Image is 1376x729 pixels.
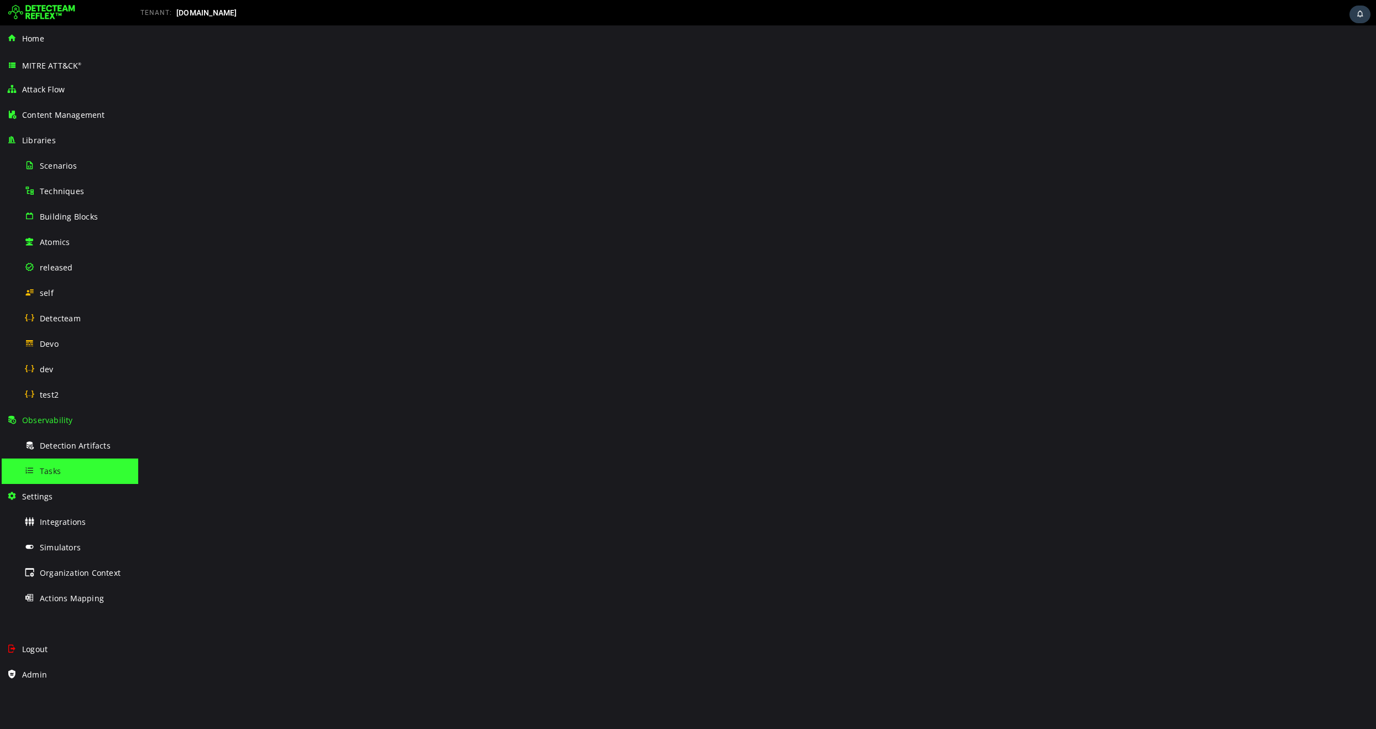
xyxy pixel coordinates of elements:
[40,237,70,247] span: Atomics
[40,288,54,298] span: self
[40,466,61,476] span: Tasks
[22,415,73,425] span: Observability
[1349,6,1370,23] div: Task Notifications
[78,61,81,66] sup: ®
[40,211,98,222] span: Building Blocks
[22,669,47,680] span: Admin
[40,186,84,196] span: Techniques
[22,491,53,502] span: Settings
[40,364,54,374] span: dev
[176,8,237,17] span: [DOMAIN_NAME]
[40,313,81,324] span: Detecteam
[40,440,111,451] span: Detection Artifacts
[40,593,104,603] span: Actions Mapping
[22,135,56,145] span: Libraries
[22,60,82,71] span: MITRE ATT&CK
[40,542,81,553] span: Simulators
[40,160,77,171] span: Scenarios
[22,33,44,44] span: Home
[22,644,48,654] span: Logout
[22,84,65,95] span: Attack Flow
[40,262,73,273] span: released
[140,9,172,17] span: TENANT:
[22,110,105,120] span: Content Management
[40,567,121,578] span: Organization Context
[40,389,59,400] span: test2
[8,4,75,22] img: Detecteam logo
[40,339,59,349] span: Devo
[40,517,86,527] span: Integrations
